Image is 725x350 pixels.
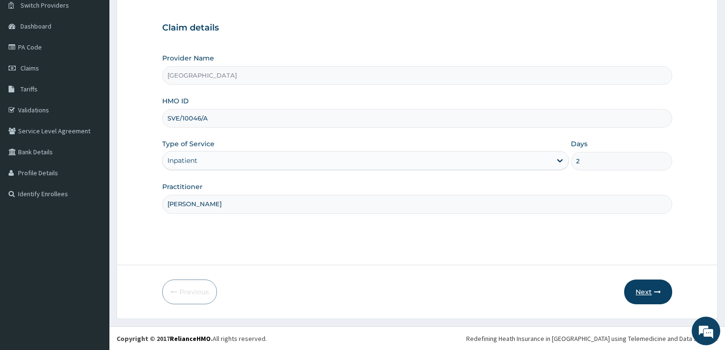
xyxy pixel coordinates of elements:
[162,109,673,128] input: Enter HMO ID
[162,53,214,63] label: Provider Name
[162,96,189,106] label: HMO ID
[571,139,588,149] label: Days
[167,156,197,165] div: Inpatient
[117,334,213,343] strong: Copyright © 2017 .
[20,85,38,93] span: Tariffs
[20,22,51,30] span: Dashboard
[20,64,39,72] span: Claims
[20,1,69,10] span: Switch Providers
[162,280,217,304] button: Previous
[49,53,160,66] div: Chat with us now
[18,48,39,71] img: d_794563401_company_1708531726252_794563401
[162,195,673,213] input: Enter Name
[624,280,672,304] button: Next
[5,242,181,275] textarea: Type your message and hit 'Enter'
[162,139,215,149] label: Type of Service
[55,111,131,207] span: We're online!
[156,5,179,28] div: Minimize live chat window
[466,334,718,343] div: Redefining Heath Insurance in [GEOGRAPHIC_DATA] using Telemedicine and Data Science!
[162,23,673,33] h3: Claim details
[170,334,211,343] a: RelianceHMO
[162,182,203,191] label: Practitioner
